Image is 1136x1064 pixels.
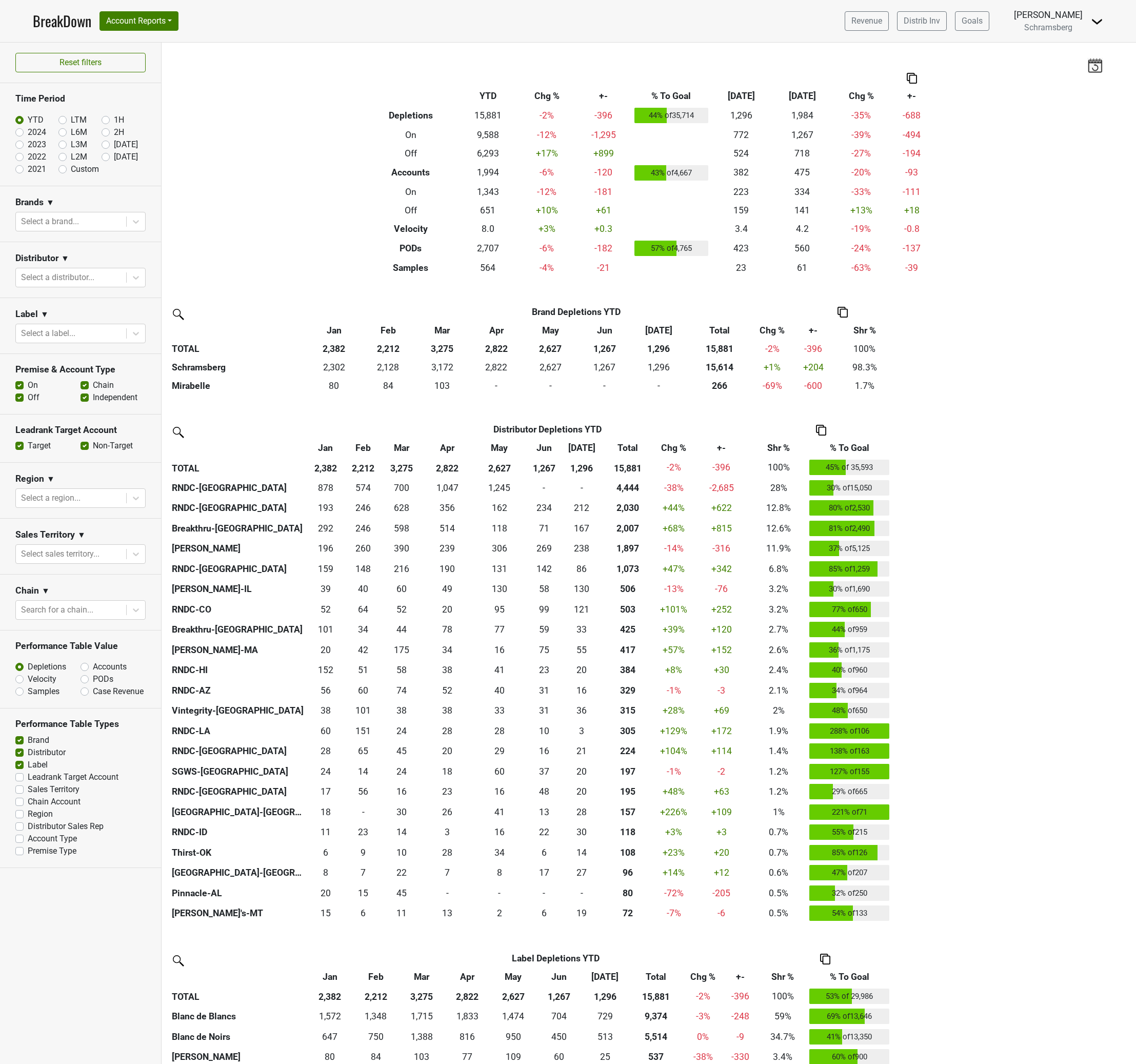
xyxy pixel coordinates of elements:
td: 334 [772,183,833,201]
div: 4,444 [603,481,652,495]
label: L3M [71,139,87,151]
label: Leadrank Target Account [28,771,118,783]
th: 1,267 [525,458,563,478]
th: 2,382 [307,458,344,478]
th: Jul: activate to sort column ascending [632,321,686,340]
td: 718 [772,144,833,163]
td: 1047.202 [422,478,473,498]
td: 0 [525,478,563,498]
div: 1,047 [424,481,471,495]
td: -182 [575,238,632,259]
th: Off [364,144,457,163]
td: -19 % [833,220,890,238]
th: RNDC-[GEOGRAPHIC_DATA] [169,498,307,519]
div: 2,822 [472,361,521,374]
td: 15,881 [457,105,519,126]
label: Sales Territory [28,783,79,796]
th: Brand Depletions YTD [361,303,791,321]
div: -2,685 [695,481,747,495]
h3: Region [15,474,44,484]
td: 598.402 [382,518,422,539]
th: +- [575,87,632,105]
label: Distributor [28,746,66,759]
a: Revenue [845,11,889,31]
th: Total: activate to sort column ascending [628,968,684,986]
th: 1,267 [577,340,632,358]
th: Samples [364,259,457,277]
td: 2,707 [457,238,519,259]
h3: Premise & Account Type [15,364,146,375]
th: On [364,126,457,144]
th: Mirabelle [169,377,307,395]
td: 0 [632,377,686,395]
th: +-: activate to sort column ascending [791,321,835,340]
td: 1,343 [457,183,519,201]
th: TOTAL [169,458,307,478]
td: 245.76 [345,498,382,519]
a: Distrib Inv [897,11,947,31]
td: 1244.795 [473,478,525,498]
h3: Label [15,309,38,320]
label: Premise Type [28,845,76,857]
div: 628 [385,501,419,515]
td: 382 [711,163,772,183]
th: 2,382 [307,340,361,358]
th: &nbsp;: activate to sort column ascending [169,439,307,458]
th: 2,212 [361,340,415,358]
td: 233.674 [525,498,563,519]
label: Brand [28,734,49,746]
div: 246 [347,501,380,515]
th: Breakthru-[GEOGRAPHIC_DATA] [169,518,307,539]
th: Jul: activate to sort column ascending [582,968,628,986]
td: 475 [772,163,833,183]
span: ▼ [46,196,54,209]
span: ▼ [61,252,69,265]
th: On [364,183,457,201]
td: 1,994 [457,163,519,183]
label: Target [28,440,51,452]
td: 159 [711,201,772,220]
button: Reset filters [15,53,146,72]
th: [DATE] [711,87,772,105]
td: 1,267 [772,126,833,144]
span: Schramsberg [1024,23,1072,32]
td: 560 [772,238,833,259]
th: Accounts [364,163,457,183]
div: 103 [417,379,467,392]
td: -27 % [833,144,890,163]
div: 212 [565,501,598,515]
th: Mar: activate to sort column ascending [398,968,444,986]
label: Depletions [28,661,66,673]
td: 0 [577,377,632,395]
label: [DATE] [114,151,138,163]
td: -39 [890,259,933,277]
th: Distributor Depletions YTD [345,421,750,439]
td: 71.338 [525,518,563,539]
td: 79.879 [307,377,361,395]
th: Chg % [519,87,575,105]
img: last_updated_date [1087,58,1103,72]
span: -396 [804,344,822,354]
div: 574 [347,481,380,495]
th: PODs [364,238,457,259]
td: 118.405 [473,518,525,539]
th: &nbsp;: activate to sort column ascending [169,321,307,340]
label: L6M [71,126,87,139]
td: +0.3 [575,220,632,238]
th: Chg %: activate to sort column ascending [753,321,791,340]
td: 700.32 [382,478,422,498]
span: -2% [667,462,681,472]
label: 2022 [28,151,46,163]
th: +-: activate to sort column ascending [722,968,759,986]
label: 2024 [28,126,46,139]
div: - [634,379,683,392]
label: Independent [93,391,137,404]
h3: Brands [15,197,44,208]
th: 15614.310 [686,358,753,377]
div: 878 [309,481,342,495]
th: Feb: activate to sort column ascending [353,968,398,986]
label: PODs [93,673,113,685]
td: 355.601 [422,498,473,519]
div: - [528,481,561,495]
label: 1H [114,114,124,126]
